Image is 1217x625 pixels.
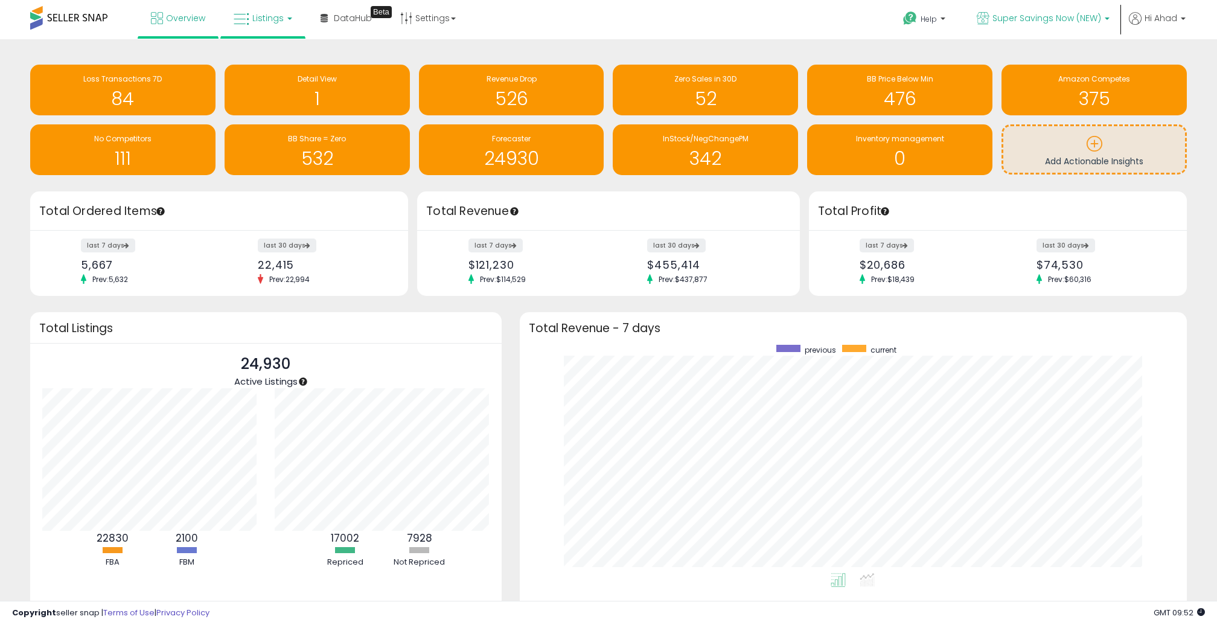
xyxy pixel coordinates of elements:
div: 5,667 [81,258,210,271]
a: Detail View 1 [225,65,410,115]
h3: Total Profit [818,203,1178,220]
h1: 0 [813,149,986,168]
a: InStock/NegChangePM 342 [613,124,798,175]
h1: 375 [1008,89,1181,109]
div: Tooltip anchor [880,206,890,217]
span: InStock/NegChangePM [663,133,749,144]
a: No Competitors 111 [30,124,216,175]
a: Hi Ahad [1129,12,1186,39]
h3: Total Listings [39,324,493,333]
div: Not Repriced [383,557,456,568]
h1: 1 [231,89,404,109]
span: Detail View [298,74,337,84]
h3: Total Revenue - 7 days [529,324,1178,333]
span: previous [805,345,836,355]
span: Active Listings [234,375,298,388]
a: Add Actionable Insights [1003,126,1185,173]
a: Revenue Drop 526 [419,65,604,115]
strong: Copyright [12,607,56,618]
h1: 52 [619,89,792,109]
a: Help [893,2,957,39]
div: Tooltip anchor [509,206,520,217]
span: Forecaster [492,133,531,144]
div: seller snap | | [12,607,209,619]
span: Zero Sales in 30D [674,74,736,84]
span: Prev: $60,316 [1042,274,1097,284]
div: $121,230 [468,258,599,271]
a: Loss Transactions 7D 84 [30,65,216,115]
span: Prev: 22,994 [263,274,316,284]
i: Get Help [902,11,918,26]
b: 17002 [331,531,359,545]
p: 24,930 [234,353,298,376]
span: Amazon Competes [1058,74,1130,84]
span: Prev: $18,439 [865,274,921,284]
span: Prev: $437,877 [653,274,714,284]
label: last 7 days [860,239,914,252]
span: Super Savings Now (NEW) [992,12,1101,24]
h1: 476 [813,89,986,109]
span: Add Actionable Insights [1045,155,1143,167]
span: Prev: 5,632 [86,274,134,284]
span: Inventory management [856,133,944,144]
div: Tooltip anchor [155,206,166,217]
label: last 7 days [468,239,523,252]
span: Loss Transactions 7D [83,74,162,84]
div: Tooltip anchor [371,6,392,18]
a: Inventory management 0 [807,124,992,175]
div: FBM [150,557,223,568]
label: last 30 days [258,239,316,252]
a: Amazon Competes 375 [1001,65,1187,115]
a: Terms of Use [103,607,155,618]
span: DataHub [334,12,372,24]
h3: Total Revenue [426,203,791,220]
div: 22,415 [258,258,387,271]
a: BB Share = Zero 532 [225,124,410,175]
span: current [870,345,896,355]
div: Repriced [309,557,382,568]
span: Hi Ahad [1145,12,1177,24]
b: 2100 [176,531,198,545]
a: Privacy Policy [156,607,209,618]
div: $455,414 [647,258,778,271]
a: BB Price Below Min 476 [807,65,992,115]
div: $20,686 [860,258,989,271]
span: Listings [252,12,284,24]
a: Forecaster 24930 [419,124,604,175]
span: Prev: $114,529 [474,274,532,284]
a: Zero Sales in 30D 52 [613,65,798,115]
span: 2025-08-14 09:52 GMT [1154,607,1205,618]
h1: 532 [231,149,404,168]
label: last 30 days [1037,239,1095,252]
span: Revenue Drop [487,74,537,84]
div: $74,530 [1037,258,1166,271]
div: FBA [76,557,149,568]
span: Help [921,14,937,24]
h1: 84 [36,89,209,109]
h1: 342 [619,149,792,168]
b: 22830 [97,531,129,545]
h1: 111 [36,149,209,168]
label: last 30 days [647,239,706,252]
h1: 526 [425,89,598,109]
span: Overview [166,12,205,24]
h3: Total Ordered Items [39,203,399,220]
span: BB Share = Zero [288,133,346,144]
span: BB Price Below Min [867,74,933,84]
span: No Competitors [94,133,152,144]
h1: 24930 [425,149,598,168]
div: Tooltip anchor [298,376,308,387]
b: 7928 [407,531,432,545]
label: last 7 days [81,239,135,252]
